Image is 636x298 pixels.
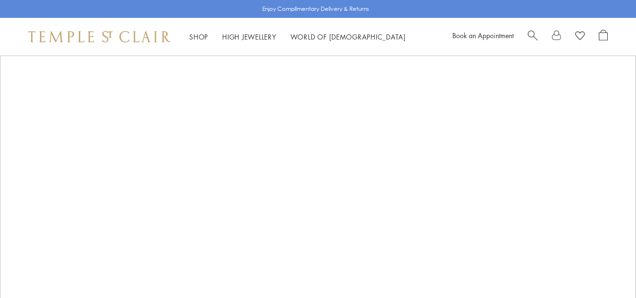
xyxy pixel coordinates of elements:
[452,31,514,40] a: Book an Appointment
[575,30,585,44] a: View Wishlist
[528,30,538,44] a: Search
[290,32,406,41] a: World of [DEMOGRAPHIC_DATA]World of [DEMOGRAPHIC_DATA]
[189,32,208,41] a: ShopShop
[28,31,170,42] img: Temple St. Clair
[262,4,369,14] p: Enjoy Complimentary Delivery & Returns
[189,31,406,43] nav: Main navigation
[222,32,276,41] a: High JewelleryHigh Jewellery
[599,30,608,44] a: Open Shopping Bag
